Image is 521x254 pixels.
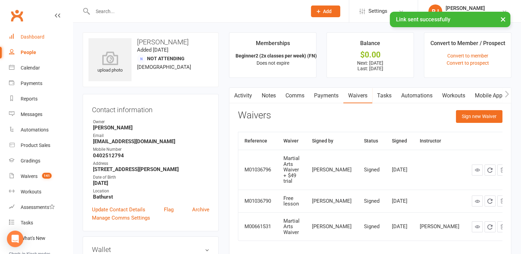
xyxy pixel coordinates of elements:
div: M01036796 [244,167,271,173]
a: Waivers [343,88,372,104]
a: Payments [9,76,73,91]
a: Comms [281,88,309,104]
div: RJ [428,4,442,18]
div: Assessments [21,204,55,210]
a: Convert to prospect [446,60,489,66]
h3: Contact information [92,103,209,114]
strong: [DATE] [93,180,209,186]
div: M01036790 [244,198,271,204]
div: Signed [364,224,379,230]
div: Open Intercom Messenger [7,231,23,247]
input: Search... [91,7,302,16]
div: Martial Arts Waiver + $49 trial [283,156,300,184]
a: Update Contact Details [92,205,145,214]
th: Reference [238,132,277,150]
div: Workouts [21,189,41,194]
strong: Bathurst [93,194,209,200]
div: Reports [21,96,38,102]
div: Convert to Member / Prospect [430,39,505,51]
div: Calendar [21,65,40,71]
h3: Wallet [92,246,209,253]
a: Gradings [9,153,73,169]
div: upload photo [88,51,132,74]
strong: [PERSON_NAME] [93,125,209,131]
th: Signed by [306,132,358,150]
div: Waivers [21,173,38,179]
div: Dashboard [21,34,44,40]
a: Workouts [437,88,470,104]
a: Notes [257,88,281,104]
th: Waiver [277,132,306,150]
a: Tasks [372,88,396,104]
span: Not Attending [147,56,185,61]
a: Payments [309,88,343,104]
a: Reports [9,91,73,107]
h3: Waivers [238,110,271,121]
a: Archive [192,205,209,214]
div: [PERSON_NAME] [420,224,459,230]
a: Waivers 141 [9,169,73,184]
button: × [497,12,509,27]
div: Martial Arts Waiver [283,218,300,235]
div: Product Sales [21,142,50,148]
a: Messages [9,107,73,122]
div: Mobile Number [93,146,209,153]
a: Automations [9,122,73,138]
span: Add [323,9,332,14]
th: Signed [386,132,414,150]
button: Add [311,6,340,17]
div: [PERSON_NAME] [312,167,352,173]
div: People [21,50,36,55]
span: Does not expire [257,60,289,66]
div: Tasks [21,220,33,225]
a: Tasks [9,215,73,231]
a: Automations [396,88,437,104]
div: Email [93,133,209,139]
div: Balance [360,39,380,51]
div: Memberships [256,39,290,51]
div: Precision Martial Arts [446,11,491,18]
div: Link sent successfully [390,12,510,27]
div: Free lesson [283,195,300,207]
div: Automations [21,127,49,133]
p: Next: [DATE] Last: [DATE] [333,60,407,71]
a: What's New [9,231,73,246]
div: [DATE] [392,224,407,230]
div: M00661531 [244,224,271,230]
h3: [PERSON_NAME] [88,38,213,46]
strong: [STREET_ADDRESS][PERSON_NAME] [93,166,209,172]
div: [PERSON_NAME] [312,224,352,230]
a: Activity [229,88,257,104]
div: [DATE] [392,167,407,173]
div: What's New [21,235,45,241]
div: Messages [21,112,42,117]
a: Convert to member [447,53,488,59]
th: Instructor [414,132,466,150]
strong: 0402512794 [93,152,209,159]
a: Product Sales [9,138,73,153]
time: Added [DATE] [137,47,168,53]
div: Gradings [21,158,40,163]
div: Signed [364,167,379,173]
a: Flag [164,205,174,214]
div: Payments [21,81,42,86]
a: People [9,45,73,60]
a: Manage Comms Settings [92,214,150,222]
th: Status [358,132,386,150]
span: Settings [368,3,387,19]
strong: Beginner2 (2x classes per week) (FN) [236,53,317,59]
a: Mobile App [470,88,507,104]
span: [DEMOGRAPHIC_DATA] [137,64,191,70]
div: Date of Birth [93,174,209,181]
a: Dashboard [9,29,73,45]
div: Location [93,188,209,194]
a: Clubworx [8,7,25,24]
strong: [EMAIL_ADDRESS][DOMAIN_NAME] [93,138,209,145]
div: Address [93,160,209,167]
div: Signed [364,198,379,204]
div: Owner [93,119,209,125]
div: [PERSON_NAME] [446,5,491,11]
a: Assessments [9,200,73,215]
div: [DATE] [392,198,407,204]
a: Workouts [9,184,73,200]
